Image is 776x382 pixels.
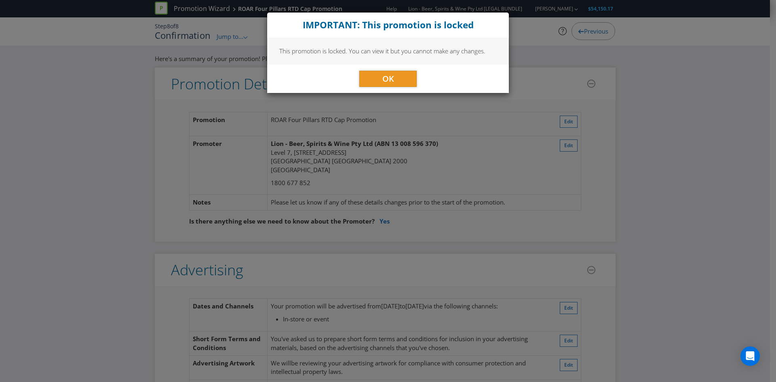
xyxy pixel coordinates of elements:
span: OK [382,73,394,84]
div: Open Intercom Messenger [740,346,760,366]
button: OK [359,71,417,87]
div: This promotion is locked. You can view it but you cannot make any changes. [267,38,509,64]
div: Close [267,13,509,38]
strong: IMPORTANT: This promotion is locked [303,19,474,31]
